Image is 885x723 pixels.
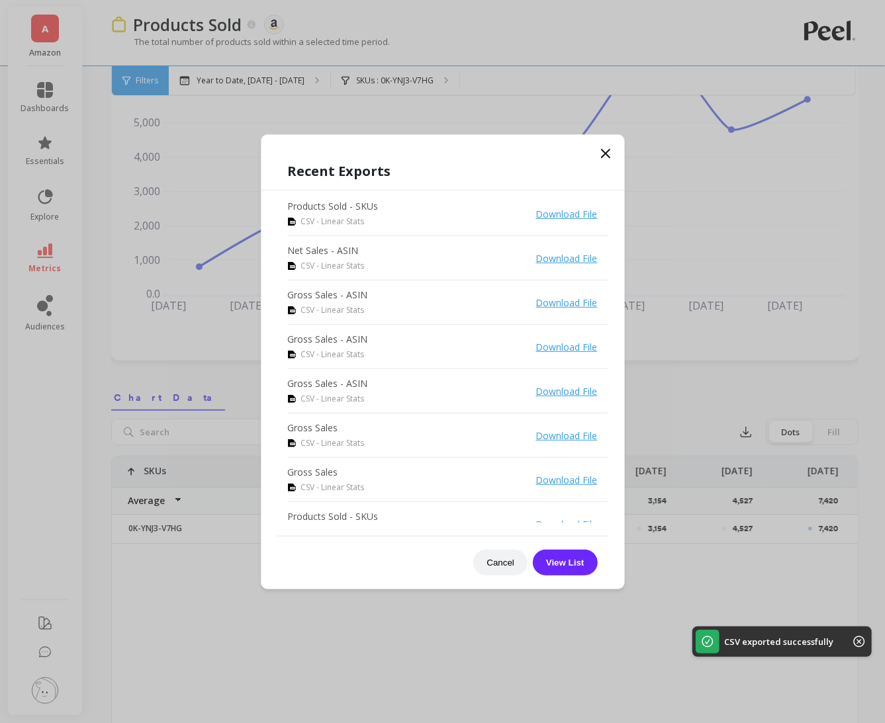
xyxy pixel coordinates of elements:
p: CSV exported successfully [724,636,833,648]
button: Cancel [473,550,528,575]
img: csv icon [288,351,296,359]
span: CSV - Linear Stats [301,260,365,272]
a: Download File [536,518,598,531]
span: CSV - Linear Stats [301,304,365,316]
img: csv icon [288,306,296,314]
img: csv icon [288,439,296,447]
a: Download File [536,341,598,353]
p: Gross Sales [288,466,365,479]
p: Gross Sales - ASIN [288,288,368,302]
h1: Recent Exports [288,161,598,181]
img: csv icon [288,262,296,270]
a: Download File [536,474,598,486]
span: CSV - Linear Stats [301,482,365,493]
p: Gross Sales - ASIN [288,377,368,390]
p: Products Sold - SKUs [288,200,379,213]
a: Download File [536,296,598,309]
a: Download File [536,385,598,398]
span: CSV - Linear Stats [301,393,365,405]
img: csv icon [288,395,296,403]
p: Net Sales - ASIN [288,244,365,257]
p: Gross Sales - ASIN [288,333,368,346]
img: csv icon [288,218,296,226]
span: CSV - Linear Stats [301,216,365,228]
a: Download File [536,429,598,442]
img: csv icon [288,484,296,491]
span: CSV - Linear Stats [301,349,365,361]
a: Download File [536,208,598,220]
button: View List [533,550,598,575]
span: CSV - Linear Stats [301,437,365,449]
a: Download File [536,252,598,265]
p: Gross Sales [288,421,365,435]
p: Products Sold - SKUs [288,510,379,523]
